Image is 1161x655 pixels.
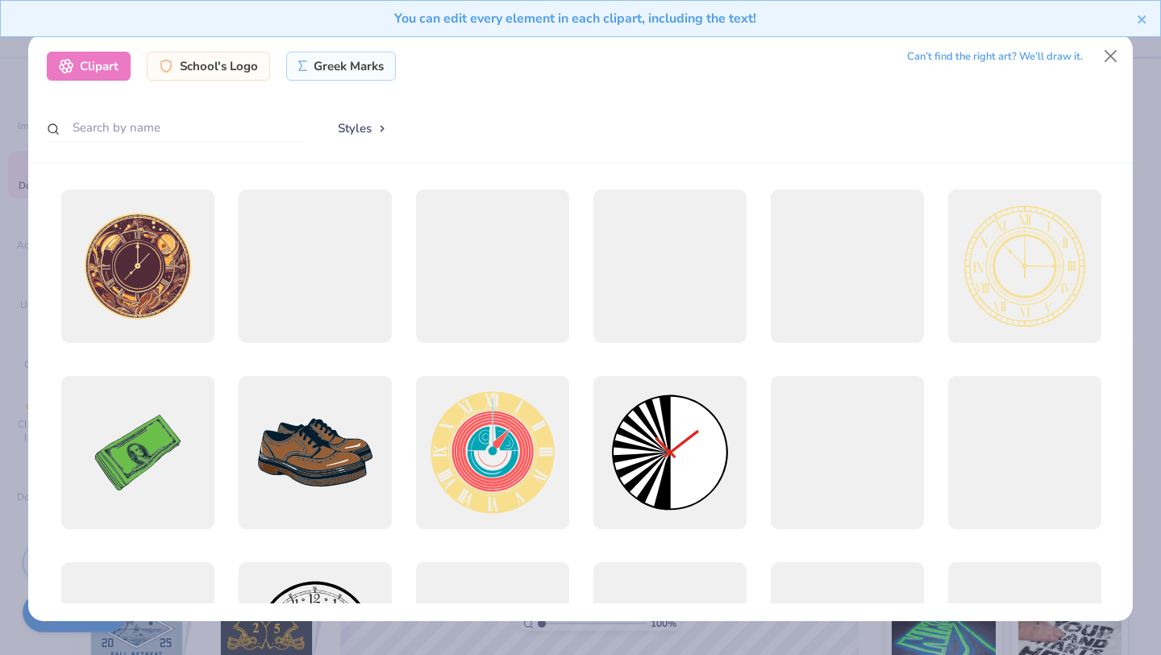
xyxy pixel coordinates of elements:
div: You can edit every element in each clipart, including the text! [13,9,1137,28]
div: School's Logo [147,52,270,81]
input: Search by name [47,113,305,143]
button: Styles [321,113,405,144]
div: Greek Marks [286,52,397,81]
div: Can’t find the right art? We’ll draw it. [907,43,1083,71]
button: close [1137,9,1148,28]
div: Clipart [47,52,131,81]
button: Close [1096,40,1126,71]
